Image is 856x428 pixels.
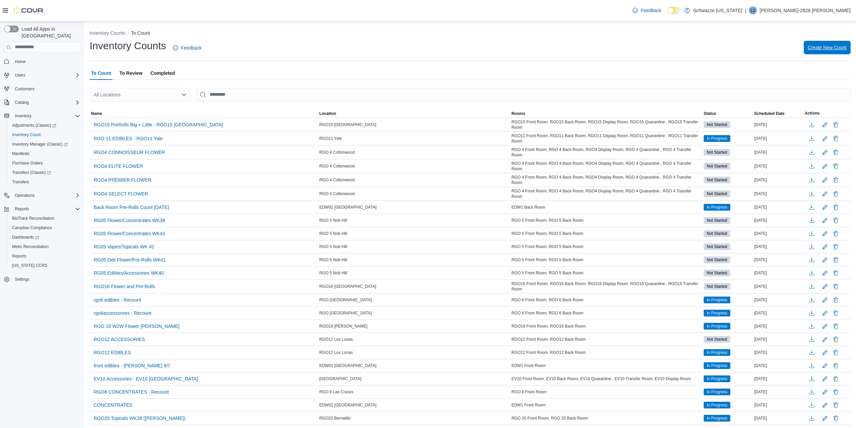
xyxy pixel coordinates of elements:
[12,132,41,137] span: Inventory Count
[319,111,336,116] span: Location
[832,269,840,277] button: Delete
[12,57,80,66] span: Home
[91,361,173,371] button: front edibles - [PERSON_NAME] 9/7
[319,310,372,316] span: RGO [GEOGRAPHIC_DATA]
[9,243,51,251] a: Metrc Reconciliation
[9,214,80,222] span: BioTrack Reconciliation
[91,347,134,358] button: RGO12 EDIBLES
[707,270,727,276] span: Not Started
[9,252,80,260] span: Reports
[170,41,204,55] a: Feedback
[94,297,141,303] span: rgo6 edibles - Recount
[832,375,840,383] button: Delete
[1,191,83,200] button: Operations
[91,255,169,265] button: RG05 Deli Flower/Pre-Rolls WK41
[94,217,165,224] span: RG05 Flower/Concentrates WK39
[753,203,803,211] div: [DATE]
[15,100,29,105] span: Catalog
[1,84,83,94] button: Customers
[91,334,148,344] button: RGO12 ACCESSORIES
[753,110,803,118] button: Scheduled Date
[821,202,829,212] button: Edit count details
[821,228,829,239] button: Edit count details
[832,243,840,251] button: Delete
[94,349,131,356] span: RGO12 EDIBLES
[7,130,83,140] button: Inventory Count
[510,110,702,118] button: Rooms
[319,218,347,223] span: RGO 5 Nob Hill
[753,176,803,184] div: [DATE]
[704,297,730,303] span: In Progress
[821,120,829,130] button: Edit count details
[821,361,829,371] button: Edit count details
[9,233,42,241] a: Dashboards
[753,309,803,317] div: [DATE]
[319,136,342,141] span: RGO11 Yale
[753,162,803,170] div: [DATE]
[19,26,80,39] span: Load All Apps in [GEOGRAPHIC_DATA]
[707,310,727,316] span: In Progress
[94,415,185,422] span: RGO20 Topicals WK38 ([PERSON_NAME])
[704,336,730,343] span: Not Started
[319,177,355,183] span: RGO 4 Cottonwood
[751,6,755,14] span: L2
[91,120,225,130] button: RGO15 PreRolls Big + Little - RGO15 [GEOGRAPHIC_DATA]
[9,159,45,167] a: Purchase Orders
[832,190,840,198] button: Delete
[821,189,829,199] button: Edit count details
[12,151,29,156] span: Manifests
[94,270,164,276] span: RG05 Edibles/Accessories WK40
[12,71,28,79] button: Users
[510,203,702,211] div: EDW1 Back Room
[319,191,355,196] span: RGO 4 Cottonwood
[91,242,157,252] button: RG05 Vapes/Topicals WK 42
[753,134,803,143] div: [DATE]
[9,159,80,167] span: Purchase Orders
[1,111,83,121] button: Inventory
[12,142,68,147] span: Inventory Manager (Classic)
[704,243,730,250] span: Not Started
[12,58,28,66] a: Home
[91,175,154,185] button: RGO4 PREMIER FLOWER
[704,135,730,142] span: In Progress
[753,296,803,304] div: [DATE]
[12,170,51,175] span: Transfers (Classic)
[832,176,840,184] button: Delete
[15,72,25,78] span: Users
[91,374,201,384] button: EV10 Accessories - EV10 [GEOGRAPHIC_DATA]
[808,44,847,51] span: Create New Count
[510,230,702,238] div: RGO 5 Front Room, RGO 5 Back Room
[91,66,111,80] span: To Count
[707,323,727,329] span: In Progress
[704,204,730,211] span: In Progress
[7,158,83,168] button: Purchase Orders
[319,205,376,210] span: EDW01 [GEOGRAPHIC_DATA]
[12,71,80,79] span: Users
[91,321,182,331] button: RGO 19 W2W Flower [PERSON_NAME]
[94,389,169,395] span: RGO8 CONCENTRATES - Recount
[12,179,29,185] span: Transfers
[7,168,83,177] a: Transfers (Classic)
[704,217,730,224] span: Not Started
[15,59,26,64] span: Home
[821,374,829,384] button: Edit count details
[94,190,148,197] span: RGO4 SELECT FLOWER
[12,205,32,213] button: Reports
[9,140,80,148] span: Inventory Manager (Classic)
[707,297,727,303] span: In Progress
[9,121,80,129] span: Adjustments (Classic)
[94,362,170,369] span: front edibles - [PERSON_NAME] 9/7
[821,387,829,397] button: Edit count details
[753,256,803,264] div: [DATE]
[707,283,727,289] span: Not Started
[94,149,165,156] span: RGO4 CONNOISSEUR FLOWER
[91,111,102,116] span: Name
[12,275,32,283] a: Settings
[704,149,730,156] span: Not Started
[9,121,59,129] a: Adjustments (Classic)
[510,243,702,251] div: RGO 5 Front Room, RGO 5 Back Room
[753,230,803,238] div: [DATE]
[832,216,840,224] button: Delete
[510,118,702,131] div: RGO15 Front Room, RGO15 Back Room, RGO15 Display Room, RGO15 Quarantine , RGO15 Transfer Room
[94,375,198,382] span: EV10 Accessories - EV10 [GEOGRAPHIC_DATA]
